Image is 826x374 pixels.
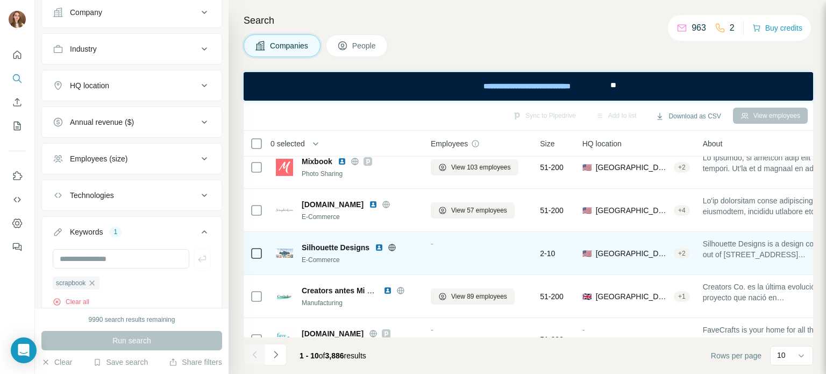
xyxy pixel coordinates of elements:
[540,334,564,345] span: 51-200
[70,227,103,237] div: Keywords
[338,157,346,166] img: LinkedIn logo
[582,291,592,302] span: 🇬🇧
[265,344,287,365] button: Navigate to next page
[244,72,813,101] iframe: Banner
[276,249,293,258] img: Logo of Silhouette Designs
[431,138,468,149] span: Employees
[270,40,309,51] span: Companies
[540,162,564,173] span: 51-200
[431,239,433,248] span: -
[42,182,222,208] button: Technologies
[451,163,511,172] span: View 103 employees
[42,36,222,62] button: Industry
[711,350,761,361] span: Rows per page
[70,190,114,201] div: Technologies
[302,328,364,339] span: [DOMAIN_NAME]
[648,108,728,124] button: Download as CSV
[42,73,222,98] button: HQ location
[352,40,377,51] span: People
[302,156,332,167] span: Mixbook
[11,337,37,363] div: Open Intercom Messenger
[9,237,26,257] button: Feedback
[302,286,419,295] span: Creators antes Mi Tienda de Arte
[9,93,26,112] button: Enrich CSV
[70,7,102,18] div: Company
[109,227,122,237] div: 1
[431,326,433,334] span: -
[692,22,706,34] p: 963
[41,357,72,368] button: Clear
[9,45,26,65] button: Quick start
[596,248,670,259] span: [GEOGRAPHIC_DATA], [US_STATE]
[451,292,507,301] span: View 89 employees
[244,13,813,28] h4: Search
[9,116,26,136] button: My lists
[53,297,89,307] button: Clear all
[302,255,418,265] div: E-Commerce
[93,357,148,368] button: Save search
[540,248,555,259] span: 2-10
[582,205,592,216] span: 🇺🇸
[582,162,592,173] span: 🇺🇸
[369,200,378,209] img: LinkedIn logo
[302,298,418,308] div: Manufacturing
[9,69,26,88] button: Search
[42,219,222,249] button: Keywords1
[596,291,670,302] span: [GEOGRAPHIC_DATA], -
[169,357,222,368] button: Share filters
[674,249,690,258] div: + 2
[703,138,723,149] span: About
[431,288,515,305] button: View 89 employees
[674,206,690,215] div: + 4
[325,351,344,360] span: 3,886
[276,331,293,348] img: Logo of FaveCrafts.com
[451,206,507,215] span: View 57 employees
[70,80,109,91] div: HQ location
[9,190,26,209] button: Use Surfe API
[300,351,319,360] span: 1 - 10
[540,138,554,149] span: Size
[375,243,383,252] img: LinkedIn logo
[270,138,305,149] span: 0 selected
[89,315,175,324] div: 9990 search results remaining
[596,205,670,216] span: [GEOGRAPHIC_DATA], [US_STATE]
[9,166,26,186] button: Use Surfe on LinkedIn
[302,169,418,179] div: Photo Sharing
[302,242,369,253] span: Silhouette Designs
[777,350,786,361] p: 10
[9,11,26,28] img: Avatar
[9,214,26,233] button: Dashboard
[70,44,97,54] div: Industry
[540,291,564,302] span: 51-200
[276,288,293,305] img: Logo of Creators antes Mi Tienda de Arte
[42,109,222,135] button: Annual revenue ($)
[302,199,364,210] span: [DOMAIN_NAME]
[596,162,670,173] span: [GEOGRAPHIC_DATA], [US_STATE]
[431,159,518,175] button: View 103 employees
[70,153,127,164] div: Employees (size)
[674,292,690,301] div: + 1
[431,202,515,218] button: View 57 employees
[674,163,690,172] div: + 2
[582,326,585,334] span: -
[730,22,735,34] p: 2
[752,20,802,36] button: Buy credits
[276,208,293,212] img: Logo of Scrapbook.com
[582,248,592,259] span: 🇺🇸
[42,146,222,172] button: Employees (size)
[582,138,622,149] span: HQ location
[540,205,564,216] span: 51-200
[319,351,325,360] span: of
[276,159,293,176] img: Logo of Mixbook
[302,212,418,222] div: E-Commerce
[383,286,392,295] img: LinkedIn logo
[56,278,86,288] span: scrapbook
[300,351,366,360] span: results
[70,117,134,128] div: Annual revenue ($)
